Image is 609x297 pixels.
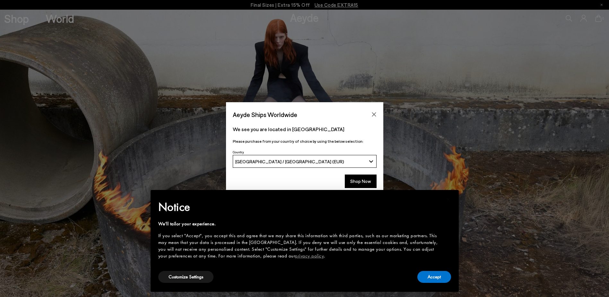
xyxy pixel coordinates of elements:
p: We see you are located in [GEOGRAPHIC_DATA] [233,125,377,133]
span: Aeyde Ships Worldwide [233,109,297,120]
button: Close [369,110,379,119]
span: [GEOGRAPHIC_DATA] / [GEOGRAPHIC_DATA] (EUR) [235,159,344,164]
h2: Notice [158,199,441,215]
button: Accept [417,271,451,283]
span: Country [233,150,244,154]
span: × [446,194,450,204]
a: privacy policy [295,253,324,259]
div: We'll tailor your experience. [158,221,441,227]
button: Close this notice [441,192,456,207]
p: Please purchase from your country of choice by using the below selection: [233,138,377,144]
div: If you select "Accept", you accept this and agree that we may share this information with third p... [158,232,441,259]
button: Customize Settings [158,271,213,283]
button: Shop Now [345,175,377,188]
